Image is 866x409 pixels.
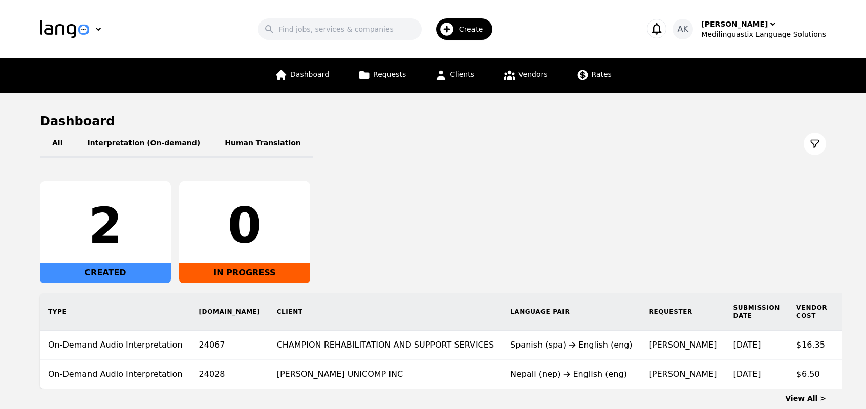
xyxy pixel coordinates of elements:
[428,58,481,93] a: Clients
[258,18,422,40] input: Find jobs, services & companies
[75,130,212,158] button: Interpretation (On-demand)
[725,293,788,331] th: Submission Date
[785,394,826,402] a: View All >
[701,19,768,29] div: [PERSON_NAME]
[40,263,171,283] div: CREATED
[804,133,826,155] button: Filter
[422,14,499,44] button: Create
[48,201,163,250] div: 2
[269,293,502,331] th: Client
[269,331,502,360] td: CHAMPION REHABILITATION AND SUPPORT SERVICES
[373,70,406,78] span: Requests
[191,360,269,389] td: 24028
[269,58,335,93] a: Dashboard
[352,58,412,93] a: Requests
[502,293,641,331] th: Language Pair
[641,360,725,389] td: [PERSON_NAME]
[788,331,836,360] td: $16.35
[290,70,329,78] span: Dashboard
[592,70,612,78] span: Rates
[497,58,553,93] a: Vendors
[510,368,633,380] div: Nepali (nep) English (eng)
[212,130,313,158] button: Human Translation
[40,360,191,389] td: On-Demand Audio Interpretation
[673,19,826,39] button: AK[PERSON_NAME]Medilinguastix Language Solutions
[510,339,633,351] div: Spanish (spa) English (eng)
[191,293,269,331] th: [DOMAIN_NAME]
[733,369,761,379] time: [DATE]
[40,293,191,331] th: Type
[187,201,302,250] div: 0
[678,23,688,35] span: AK
[788,293,836,331] th: Vendor Cost
[733,340,761,350] time: [DATE]
[459,24,490,34] span: Create
[40,331,191,360] td: On-Demand Audio Interpretation
[570,58,618,93] a: Rates
[518,70,547,78] span: Vendors
[40,20,89,38] img: Logo
[269,360,502,389] td: [PERSON_NAME] UNICOMP INC
[641,331,725,360] td: [PERSON_NAME]
[641,293,725,331] th: Requester
[450,70,474,78] span: Clients
[788,360,836,389] td: $6.50
[179,263,310,283] div: IN PROGRESS
[191,331,269,360] td: 24067
[701,29,826,39] div: Medilinguastix Language Solutions
[40,130,75,158] button: All
[40,113,826,130] h1: Dashboard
